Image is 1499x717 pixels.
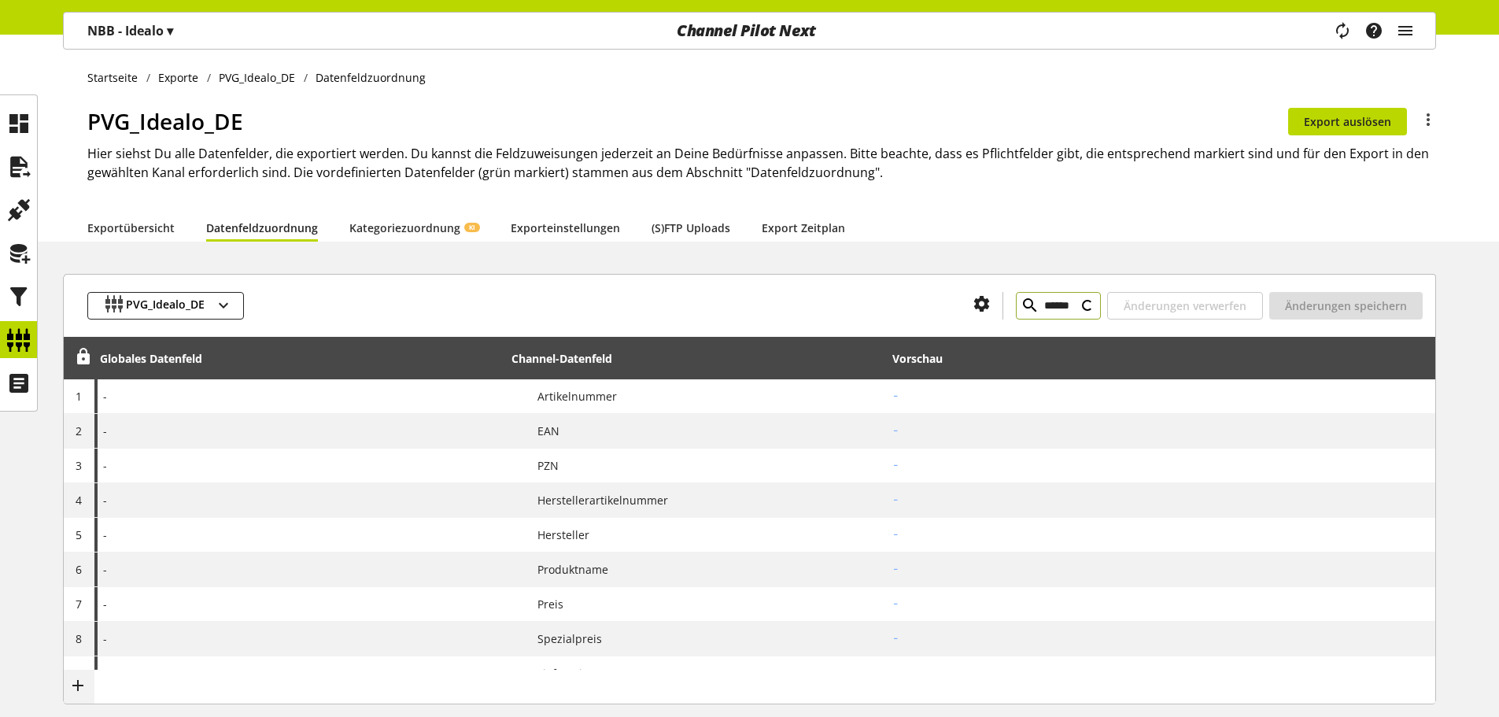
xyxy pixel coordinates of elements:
[103,665,107,682] span: -
[892,457,1430,474] h2: -
[892,596,1430,612] h2: -
[87,21,173,40] p: NBB - Idealo
[892,630,1430,647] h2: -
[75,349,91,365] span: Entsperren, um Zeilen neu anzuordnen
[167,22,173,39] span: ▾
[892,527,1430,543] h2: -
[76,423,82,438] span: 2
[103,561,107,578] span: -
[100,350,202,367] div: Globales Datenfeld
[87,69,146,86] a: Startseite
[76,631,82,646] span: 8
[103,596,107,612] span: -
[892,665,1430,682] h2: -
[76,527,82,542] span: 5
[525,596,563,612] span: Preis
[892,350,943,367] div: Vorschau
[103,527,107,543] span: -
[76,666,82,681] span: 9
[103,492,107,508] span: -
[525,457,559,474] span: PZN
[511,220,620,236] a: Exporteinstellungen
[525,388,617,405] span: Artikelnummer
[103,630,107,647] span: -
[76,493,82,508] span: 4
[525,561,608,578] span: Produktname
[762,220,845,236] a: Export Zeitplan
[76,562,82,577] span: 6
[469,223,475,232] span: KI
[76,597,82,612] span: 7
[511,350,612,367] div: Channel-Datenfeld
[69,349,91,368] div: Entsperren, um Zeilen neu anzuordnen
[1269,292,1423,320] button: Änderungen speichern
[1107,292,1263,320] button: Änderungen verwerfen
[1285,298,1407,314] span: Änderungen speichern
[87,220,175,236] a: Exportübersicht
[525,527,589,543] span: Hersteller
[103,457,107,474] span: -
[63,12,1436,50] nav: main navigation
[87,105,1288,138] h1: PVG_Idealo_DE
[525,665,586,682] span: Lieferzeit
[1288,108,1407,135] button: Export auslösen
[87,69,138,86] span: Startseite
[525,630,602,647] span: Spezialpreis
[206,220,318,236] a: Datenfeldzuordnung
[150,69,207,86] a: Exporte
[525,492,668,508] span: Herstellerartikelnummer
[892,561,1430,578] h2: -
[1304,113,1391,130] span: Export auslösen
[892,388,1430,405] h2: -
[126,296,205,316] span: PVG_Idealo_DE
[76,389,82,404] span: 1
[158,69,198,86] span: Exporte
[76,458,82,473] span: 3
[87,144,1436,182] h2: Hier siehst Du alle Datenfelder, die exportiert werden. Du kannst die Feldzuweisungen jederzeit a...
[892,492,1430,508] h2: -
[652,220,730,236] a: (S)FTP Uploads
[892,423,1430,439] h2: -
[349,220,479,236] a: KategoriezuordnungKI
[525,423,559,439] span: EAN
[87,292,244,320] button: PVG_Idealo_DE
[103,423,107,439] span: -
[103,388,107,405] span: -
[1124,298,1246,314] span: Änderungen verwerfen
